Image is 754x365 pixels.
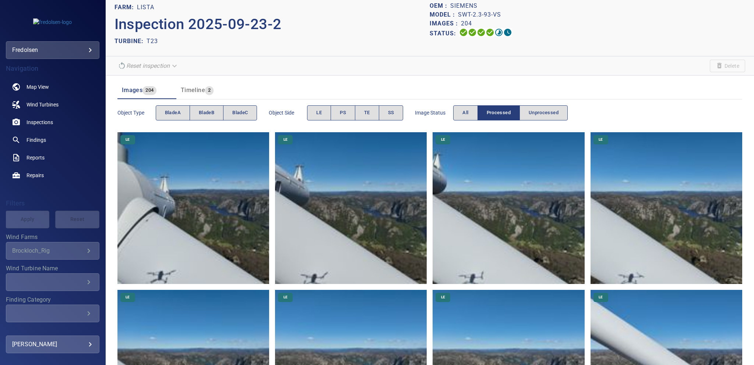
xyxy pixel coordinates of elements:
p: SWT-2.3-93-VS [458,10,501,19]
span: Inspections [27,119,53,126]
span: LE [121,295,134,300]
div: Unable to reset the inspection due to your user permissions [114,59,182,72]
span: Repairs [27,172,44,179]
span: Reports [27,154,45,161]
svg: Matching 28% [494,28,503,37]
svg: Uploading 100% [459,28,468,37]
button: bladeC [223,105,257,120]
div: imageStatus [453,105,568,120]
p: Status: [430,28,459,39]
p: T23 [147,37,158,46]
span: Findings [27,136,46,144]
span: Image Status [415,109,453,116]
button: TE [355,105,379,120]
span: Object type [117,109,156,116]
a: inspections noActive [6,113,99,131]
svg: Classification 0% [503,28,512,37]
span: Unprocessed [529,109,559,117]
a: reports noActive [6,149,99,166]
div: Wind Turbine Name [6,273,99,291]
button: Processed [478,105,520,120]
span: Object Side [269,109,307,116]
span: Wind Turbines [27,101,59,108]
p: Images : [430,19,461,28]
img: fredolsen-logo [33,18,72,26]
div: objectSide [307,105,403,120]
span: 2 [205,86,214,95]
span: LE [316,109,322,117]
span: SS [388,109,394,117]
button: SS [379,105,404,120]
span: LE [279,137,292,142]
span: LE [279,295,292,300]
span: LE [121,137,134,142]
div: fredolsen [12,44,93,56]
div: Wind Farms [6,242,99,260]
span: TE [364,109,370,117]
div: Brockloch_Rig [12,247,84,254]
span: Map View [27,83,49,91]
p: OEM : [430,1,450,10]
button: All [453,105,478,120]
h4: Filters [6,200,99,207]
label: Wind Farms [6,234,99,240]
a: windturbines noActive [6,96,99,113]
p: Inspection 2025-09-23-2 [114,13,430,35]
span: LE [437,137,450,142]
svg: ML Processing 100% [486,28,494,37]
button: Unprocessed [519,105,568,120]
a: findings noActive [6,131,99,149]
span: bladeC [232,109,248,117]
button: bladeB [190,105,223,120]
button: LE [307,105,331,120]
a: map noActive [6,78,99,96]
h4: Navigation [6,65,99,72]
label: Finding Category [6,297,99,303]
span: Timeline [181,87,205,94]
a: repairs noActive [6,166,99,184]
p: Lista [137,3,154,12]
span: LE [594,295,607,300]
span: bladeB [199,109,214,117]
span: 204 [142,86,156,95]
span: PS [340,109,346,117]
div: [PERSON_NAME] [12,338,93,350]
span: Processed [487,109,511,117]
div: fredolsen [6,41,99,59]
span: LE [594,137,607,142]
div: objectType [156,105,257,120]
p: Model : [430,10,458,19]
button: bladeA [156,105,190,120]
span: All [462,109,468,117]
div: Finding Category [6,305,99,322]
p: 204 [461,19,472,28]
span: LE [437,295,450,300]
p: Siemens [450,1,478,10]
span: bladeA [165,109,181,117]
svg: Selecting 100% [477,28,486,37]
div: Reset inspection [114,59,182,72]
button: PS [331,105,355,120]
em: Reset inspection [126,62,170,69]
p: TURBINE: [114,37,147,46]
p: FARM: [114,3,137,12]
label: Wind Turbine Name [6,266,99,271]
span: Images [122,87,142,94]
